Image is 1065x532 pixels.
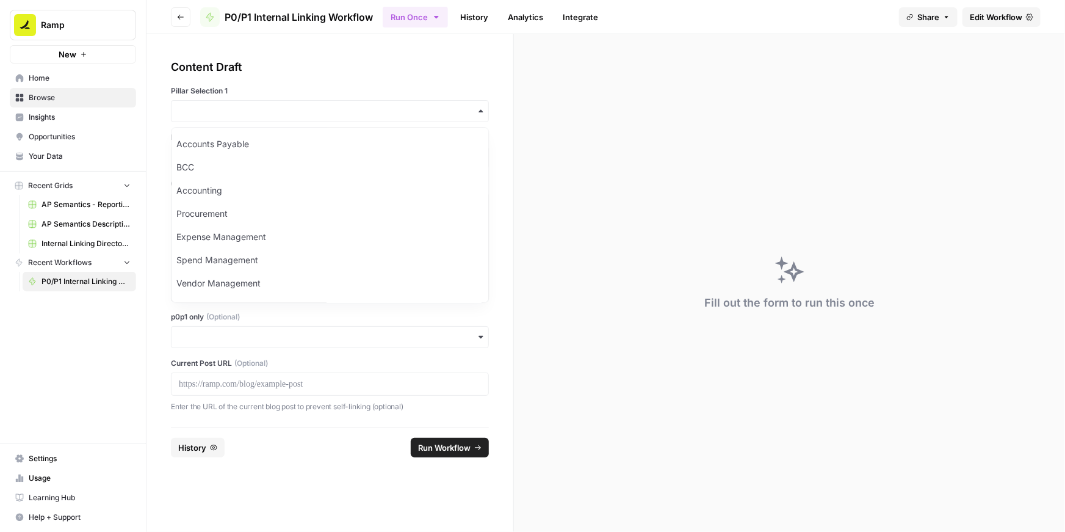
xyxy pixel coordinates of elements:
a: P0/P1 Internal Linking Workflow [23,272,136,291]
button: Help + Support [10,508,136,527]
a: Internal Linking Directory Grid [23,234,136,253]
button: New [10,45,136,64]
a: Learning Hub [10,488,136,508]
div: Accounting [171,179,488,202]
a: Insights [10,107,136,127]
div: Fill out the form to run this once [704,294,875,312]
span: Your Data [29,151,131,162]
a: Integrate [555,7,605,27]
button: Workspace: Ramp [10,10,136,40]
span: Recent Workflows [28,257,92,268]
div: Expense Management [171,225,488,249]
a: Usage [10,468,136,488]
button: History [171,438,225,457]
span: AP Semantics Descriptions - Month 1 A [42,219,131,230]
span: Settings [29,453,131,464]
div: BCC [171,156,488,179]
a: History [453,7,496,27]
button: Share [899,7,958,27]
label: Pillar Selection 1 [171,86,489,97]
span: Learning Hub [29,492,131,503]
div: FinOps [171,295,488,318]
span: Browse [29,92,131,103]
a: AP Semantics Descriptions - Month 1 A [23,214,136,234]
a: Settings [10,449,136,468]
a: P0/P1 Internal Linking Workflow [200,7,373,27]
p: Enter the URL of the current blog post to prevent self-linking (optional) [171,401,489,413]
span: (Optional) [234,358,268,369]
span: History [178,442,206,454]
span: Home [29,73,131,84]
button: Run Workflow [411,438,489,457]
span: AP Semantics - Reporting [42,199,131,210]
a: Browse [10,88,136,107]
span: Run Workflow [418,442,471,454]
div: Spend Management [171,249,488,272]
a: Opportunities [10,127,136,147]
span: Insights [29,112,131,123]
span: Edit Workflow [970,11,1022,23]
button: Run Once [383,7,448,27]
span: (Optional) [206,312,240,322]
a: AP Semantics - Reporting [23,195,136,214]
label: Current Post URL [171,358,489,369]
a: Home [10,68,136,88]
span: P0/P1 Internal Linking Workflow [42,276,131,287]
span: P0/P1 Internal Linking Workflow [225,10,373,24]
img: Ramp Logo [14,14,36,36]
span: Ramp [41,19,115,31]
div: Content Draft [171,59,489,76]
span: New [59,48,76,60]
div: Accounts Payable [171,133,488,156]
span: Share [917,11,939,23]
a: Analytics [500,7,551,27]
a: Your Data [10,147,136,166]
span: Help + Support [29,512,131,523]
button: Recent Grids [10,177,136,195]
a: Edit Workflow [962,7,1041,27]
span: Opportunities [29,131,131,142]
label: p0p1 only [171,312,489,322]
span: Recent Grids [28,180,73,191]
span: Usage [29,473,131,484]
div: Procurement [171,202,488,225]
div: Vendor Management [171,272,488,295]
button: Recent Workflows [10,253,136,272]
span: Internal Linking Directory Grid [42,238,131,249]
